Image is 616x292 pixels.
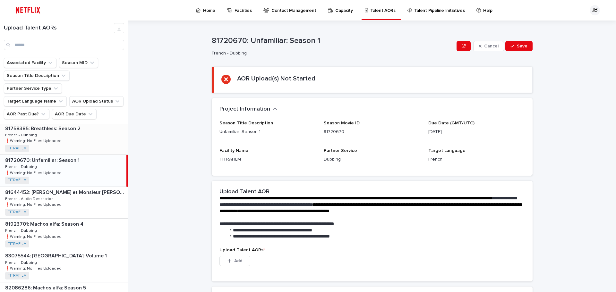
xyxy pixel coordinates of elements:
[428,129,525,135] p: [DATE]
[8,146,27,151] a: TITRAFILM
[219,188,269,196] h2: Upload Talent AOR
[5,124,82,132] p: 81758385: Breathless: Season 2
[5,201,63,207] p: ❗️Warning: No Files Uploaded
[219,248,265,252] span: Upload Talent AORs
[5,233,63,239] p: ❗️Warning: No Files Uploaded
[212,51,451,56] p: French - Dubbing
[4,96,67,106] button: Target Language Name
[59,58,98,68] button: Season MID
[219,121,273,125] span: Season Title Description
[69,96,124,106] button: AOR Upload Status
[517,44,527,48] span: Save
[5,220,85,227] p: 81923701: Machos alfa: Season 4
[5,170,63,175] p: ❗️Warning: No Files Uploaded
[5,138,63,143] p: ❗️Warning: No Files Uploaded
[324,148,357,153] span: Partner Service
[234,259,242,263] span: Add
[4,40,124,50] input: Search
[4,109,49,119] button: AOR Past Due?
[5,227,38,233] p: French - Dubbing
[4,71,70,81] button: Season Title Description
[5,259,38,265] p: French - Dubbing
[428,156,525,163] p: French
[8,178,27,182] a: TITRAFILM
[237,75,315,82] h2: AOR Upload(s) Not Started
[219,106,277,113] button: Project Information
[5,188,127,196] p: 81644452: [PERSON_NAME] et Monsieur [PERSON_NAME]
[8,242,27,246] a: TITRAFILM
[219,129,316,135] p: Unfamiliar: Season 1
[428,121,475,125] span: Due Date (GMT/UTC)
[13,4,43,17] img: ifQbXi3ZQGMSEF7WDB7W
[219,148,248,153] span: Facility Name
[5,252,108,259] p: 83075544: [GEOGRAPHIC_DATA]: Volume 1
[505,41,533,51] button: Save
[52,109,97,119] button: AOR Due Date
[324,129,420,135] p: 81720670
[4,25,114,32] h1: Upload Talent AORs
[5,196,55,201] p: French - Audio Description
[5,265,63,271] p: ❗️Warning: No Files Uploaded
[219,256,250,266] button: Add
[8,273,27,278] a: TITRAFILM
[484,44,499,48] span: Cancel
[4,58,56,68] button: Associated Facility
[212,36,454,46] p: 81720670: Unfamiliar: Season 1
[428,148,466,153] span: Target Language
[5,284,87,291] p: 82086286: Machos alfa: Season 5
[5,163,38,169] p: French - Dubbing
[4,83,62,94] button: Partner Service Type
[324,121,360,125] span: Season Movie ID
[324,156,420,163] p: Dubbing
[219,106,270,113] h2: Project Information
[5,132,38,138] p: French - Dubbing
[473,41,504,51] button: Cancel
[590,5,600,15] div: JB
[5,156,81,163] p: 81720670: Unfamiliar: Season 1
[8,210,27,214] a: TITRAFILM
[219,156,316,163] p: TITRAFILM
